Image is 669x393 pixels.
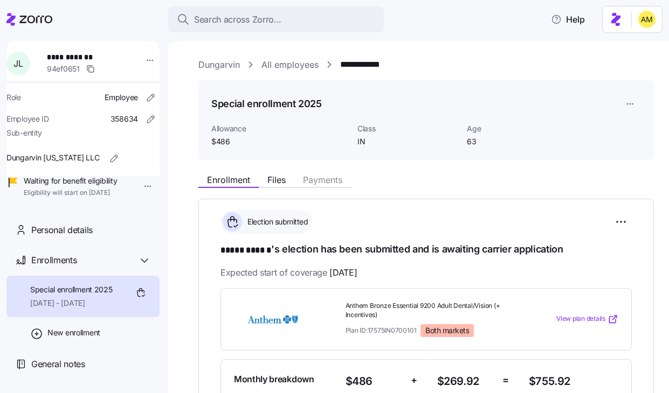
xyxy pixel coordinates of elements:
[502,373,509,388] span: =
[168,6,384,32] button: Search across Zorro...
[437,373,494,390] span: $269.92
[346,326,417,335] span: Plan ID: 17575IN0700101
[30,298,113,308] span: [DATE] - [DATE]
[556,314,605,324] span: View plan details
[194,13,281,26] span: Search across Zorro...
[207,176,250,184] span: Enrollment
[346,373,403,390] span: $486
[47,327,100,338] span: New enrollment
[211,136,349,147] span: $486
[529,373,618,390] span: $755.92
[638,11,656,28] img: dfaaf2f2725e97d5ef9e82b99e83f4d7
[6,92,21,103] span: Role
[267,176,286,184] span: Files
[346,301,520,320] span: Anthem Bronze Essential 9200 Adult Dental/Vision (+ Incentives)
[24,176,117,186] span: Waiting for benefit eligibility
[6,128,42,138] span: Sub-entity
[13,59,23,68] span: J L
[542,9,594,30] button: Help
[244,216,308,227] span: Election submitted
[357,136,458,147] span: IN
[467,136,568,147] span: 63
[24,188,117,198] span: Eligibility will start on [DATE]
[234,307,312,332] img: Anthem
[31,357,85,371] span: General notes
[6,114,49,124] span: Employee ID
[220,242,632,257] h1: 's election has been submitted and is awaiting carrier application
[31,254,77,267] span: Enrollments
[47,64,80,74] span: 94ef0651
[30,284,113,295] span: Special enrollment 2025
[425,326,469,335] span: Both markets
[556,314,618,325] a: View plan details
[303,176,342,184] span: Payments
[411,373,417,388] span: +
[6,152,99,163] span: Dungarvin [US_STATE] LLC
[329,266,357,279] span: [DATE]
[111,114,138,124] span: 358634
[105,92,138,103] span: Employee
[198,58,240,72] a: Dungarvin
[211,97,322,110] h1: Special enrollment 2025
[220,266,357,279] span: Expected start of coverage
[551,13,585,26] span: Help
[467,123,568,134] span: Age
[31,223,93,237] span: Personal details
[357,123,458,134] span: Class
[211,123,349,134] span: Allowance
[261,58,319,72] a: All employees
[234,373,314,386] span: Monthly breakdown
